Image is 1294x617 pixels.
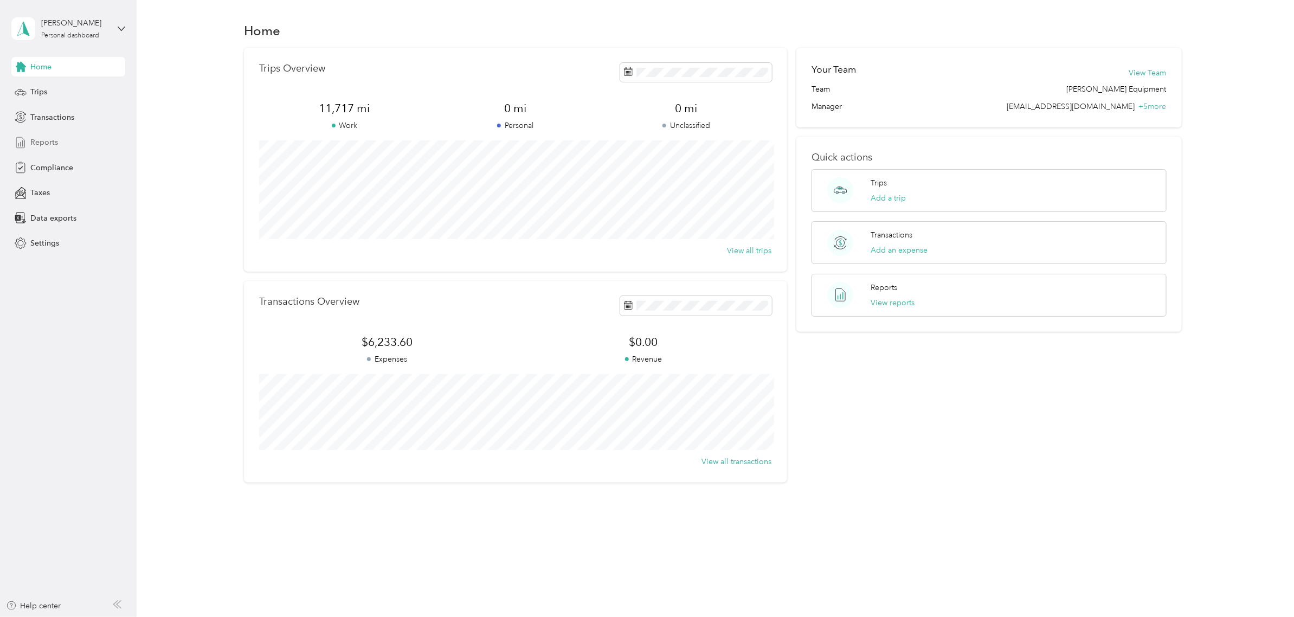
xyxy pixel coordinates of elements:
[871,192,906,204] button: Add a trip
[41,17,109,29] div: [PERSON_NAME]
[601,120,771,131] p: Unclassified
[30,162,73,173] span: Compliance
[30,187,50,198] span: Taxes
[871,297,915,308] button: View reports
[30,86,47,98] span: Trips
[1007,102,1135,111] span: [EMAIL_ADDRESS][DOMAIN_NAME]
[30,112,74,123] span: Transactions
[1139,102,1167,111] span: + 5 more
[259,120,430,131] p: Work
[1129,67,1167,79] button: View Team
[259,101,430,116] span: 11,717 mi
[1067,83,1167,95] span: [PERSON_NAME] Equipment
[430,120,601,131] p: Personal
[812,83,830,95] span: Team
[871,282,898,293] p: Reports
[6,600,61,612] button: Help center
[41,33,99,39] div: Personal dashboard
[516,354,772,365] p: Revenue
[812,63,856,76] h2: Your Team
[259,296,359,307] p: Transactions Overview
[1233,556,1294,617] iframe: Everlance-gr Chat Button Frame
[871,177,887,189] p: Trips
[30,237,59,249] span: Settings
[259,63,325,74] p: Trips Overview
[812,152,1166,163] p: Quick actions
[516,335,772,350] span: $0.00
[30,61,51,73] span: Home
[812,101,842,112] span: Manager
[259,354,516,365] p: Expenses
[728,245,772,256] button: View all trips
[30,137,58,148] span: Reports
[871,229,913,241] p: Transactions
[601,101,771,116] span: 0 mi
[702,456,772,467] button: View all transactions
[259,335,516,350] span: $6,233.60
[430,101,601,116] span: 0 mi
[244,25,280,36] h1: Home
[871,245,928,256] button: Add an expense
[30,213,76,224] span: Data exports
